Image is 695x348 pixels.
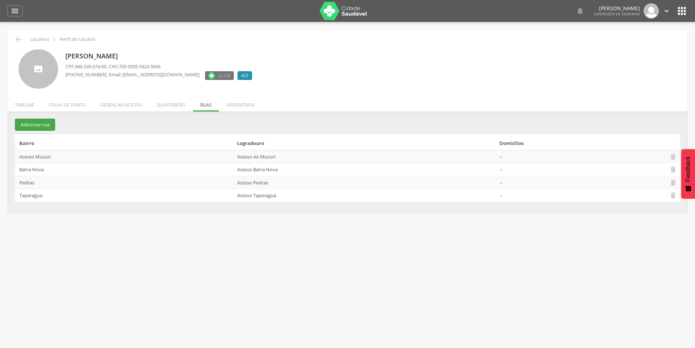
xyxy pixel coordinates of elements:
button: Feedback - Mostrar pesquisa [681,149,695,199]
td: Barra Nova [15,163,234,176]
span: v2.3.0 [218,72,230,79]
i: Desvincular [669,153,677,161]
i: Voltar [14,35,23,44]
td: -- [497,163,666,176]
li: Folha de ponto [42,95,93,112]
th: Domicílios [497,134,666,150]
li: Quarteirões [149,95,193,112]
span: Supervisor de Endemias [594,11,640,16]
p: [PERSON_NAME] [65,51,256,61]
span: ACE [241,73,248,79]
p: [PERSON_NAME] [594,6,640,11]
a:  [663,3,671,19]
li: Gerenciar acesso [93,95,149,112]
td: Pedras [15,176,234,189]
i: Desvincular [669,179,677,187]
span: [PHONE_NUMBER] [65,71,107,78]
p: , Email: [EMAIL_ADDRESS][DOMAIN_NAME] [65,71,200,78]
td: -- [497,189,666,202]
i: Desvincular [669,165,677,173]
button: Adicionar rua [15,119,55,131]
i:  [663,7,671,15]
td: Acesso Pedras [234,176,497,189]
span: Feedback [685,156,691,182]
i:  [576,7,584,15]
a:  [576,3,584,19]
td: Acesso Barra Nova [234,163,497,176]
i: Desvincular [669,191,677,199]
th: Bairro [15,134,234,150]
td: Acesso Mucuri [15,150,234,163]
i:  [50,35,58,43]
p: Usuários [30,37,49,42]
p: CPF: , CNS: [65,63,256,70]
li: Timeline [8,95,42,112]
td: Acesso Ao Mucuri [234,150,497,163]
td: -- [497,176,666,189]
label: Versão do aplicativo [205,71,234,80]
td: Acesso Taperaguá [234,189,497,202]
a:  [7,5,23,16]
i:  [676,5,688,17]
td: Taperagua [15,189,234,202]
li: Dispositivos [219,95,262,112]
span: 700 0055 9324 9606 [119,63,161,70]
span: 346.539.374-00 [75,63,107,70]
td: -- [497,150,666,163]
i:  [11,7,19,15]
th: Logradouro [234,134,497,150]
p: Perfil do Usuário [59,37,96,42]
